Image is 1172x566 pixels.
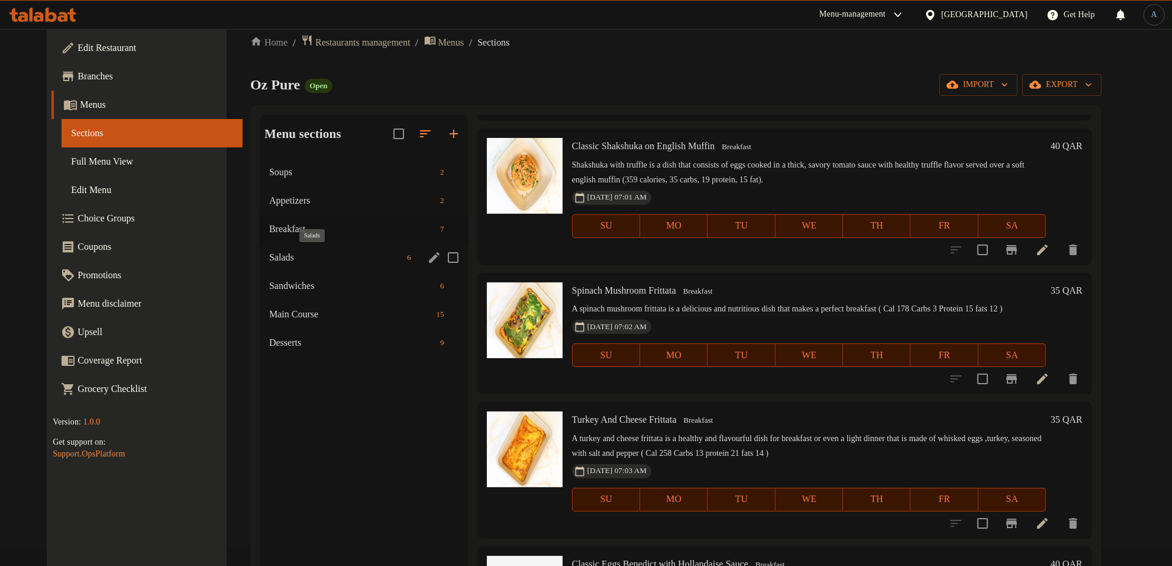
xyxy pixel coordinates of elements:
span: Sort sections [411,120,440,148]
span: WE [780,347,838,364]
button: MO [640,488,708,512]
span: 2 [435,195,449,207]
button: WE [776,343,843,367]
h6: 40 QAR [1051,138,1083,155]
img: Spinach Mushroom Frittata [487,282,563,358]
li: / [292,36,296,50]
button: Branch-specific-item [997,365,1026,393]
div: items [431,307,448,321]
button: SU [572,343,640,367]
button: MO [640,214,708,238]
span: SA [983,347,1041,364]
span: Restaurants management [315,36,410,50]
span: Sections [477,36,509,50]
span: Select all sections [386,121,411,146]
span: SU [577,347,635,364]
a: Edit Restaurant [51,34,243,62]
button: SU [572,488,640,512]
span: Turkey And Cheese Frittata [572,414,677,424]
span: Menus [80,98,233,112]
a: Support.OpsPlatform [53,449,125,458]
p: A spinach mushroom frittata is a delicious and nutritious dish that makes a perfect breakfast ( C... [572,302,1046,317]
button: FR [911,343,978,367]
span: Edit Menu [71,183,233,197]
span: 9 [435,337,449,349]
span: Version: [53,417,81,426]
div: items [435,165,449,179]
span: TH [848,347,906,364]
div: Soups2 [260,158,468,186]
span: Main Course [269,307,431,321]
span: 2 [435,167,449,178]
button: delete [1059,365,1087,393]
span: [DATE] 07:03 AM [583,465,651,477]
a: Full Menu View [62,147,243,176]
div: Appetizers [269,194,435,208]
button: Add section [440,120,468,148]
span: Promotions [78,268,233,282]
span: TU [712,491,770,508]
span: WE [780,491,838,508]
button: delete [1059,509,1087,538]
button: FR [911,214,978,238]
div: Menu-management [819,8,886,22]
div: Breakfast [679,413,718,427]
button: TH [843,214,911,238]
button: SA [979,488,1046,512]
span: Select to update [970,511,995,536]
button: WE [776,214,843,238]
div: items [435,194,449,208]
img: Classic Shakshuka on English Muffin [487,138,563,214]
span: Menus [438,36,464,50]
button: WE [776,488,843,512]
div: Salads6edit [260,243,468,272]
span: 15 [431,309,448,320]
span: Open [305,81,332,91]
span: 1.0.0 [83,417,101,426]
a: Menus [51,91,243,119]
div: Appetizers2 [260,186,468,215]
a: Coverage Report [51,346,243,375]
span: Spinach Mushroom Frittata [572,285,676,295]
div: items [402,250,416,265]
button: SA [979,343,1046,367]
span: 6 [402,252,416,263]
button: TH [843,488,911,512]
span: SU [577,491,635,508]
span: SA [983,217,1041,234]
button: export [1022,74,1102,96]
div: Breakfast [679,284,718,298]
h6: 35 QAR [1051,282,1083,299]
span: import [949,78,1008,92]
span: Breakfast [717,140,756,154]
a: Grocery Checklist [51,375,243,403]
span: Upsell [78,325,233,339]
button: edit [425,249,443,266]
li: / [415,36,419,50]
span: Full Menu View [71,155,233,169]
button: Branch-specific-item [997,236,1026,264]
a: Home [250,36,288,50]
span: Select to update [970,366,995,391]
nav: Menu sections [260,153,468,362]
h6: 35 QAR [1051,411,1083,428]
span: Grocery Checklist [78,382,233,396]
span: WE [780,217,838,234]
a: Branches [51,62,243,91]
a: Restaurants management [301,34,410,50]
span: Soups [269,165,435,179]
a: Edit menu item [1035,372,1050,386]
a: Edit menu item [1035,516,1050,530]
a: Sections [62,119,243,147]
div: Breakfast7 [260,215,468,243]
span: Desserts [269,336,435,350]
span: Classic Shakshuka on English Muffin [572,141,715,151]
a: Choice Groups [51,204,243,233]
div: items [435,222,449,236]
nav: breadcrumb [250,34,1102,50]
p: Shakshuka with truffle is a dish that consists of eggs cooked in a thick, savory tomato sauce wit... [572,158,1046,188]
span: FR [915,347,973,364]
div: Sandwiches6 [260,272,468,300]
